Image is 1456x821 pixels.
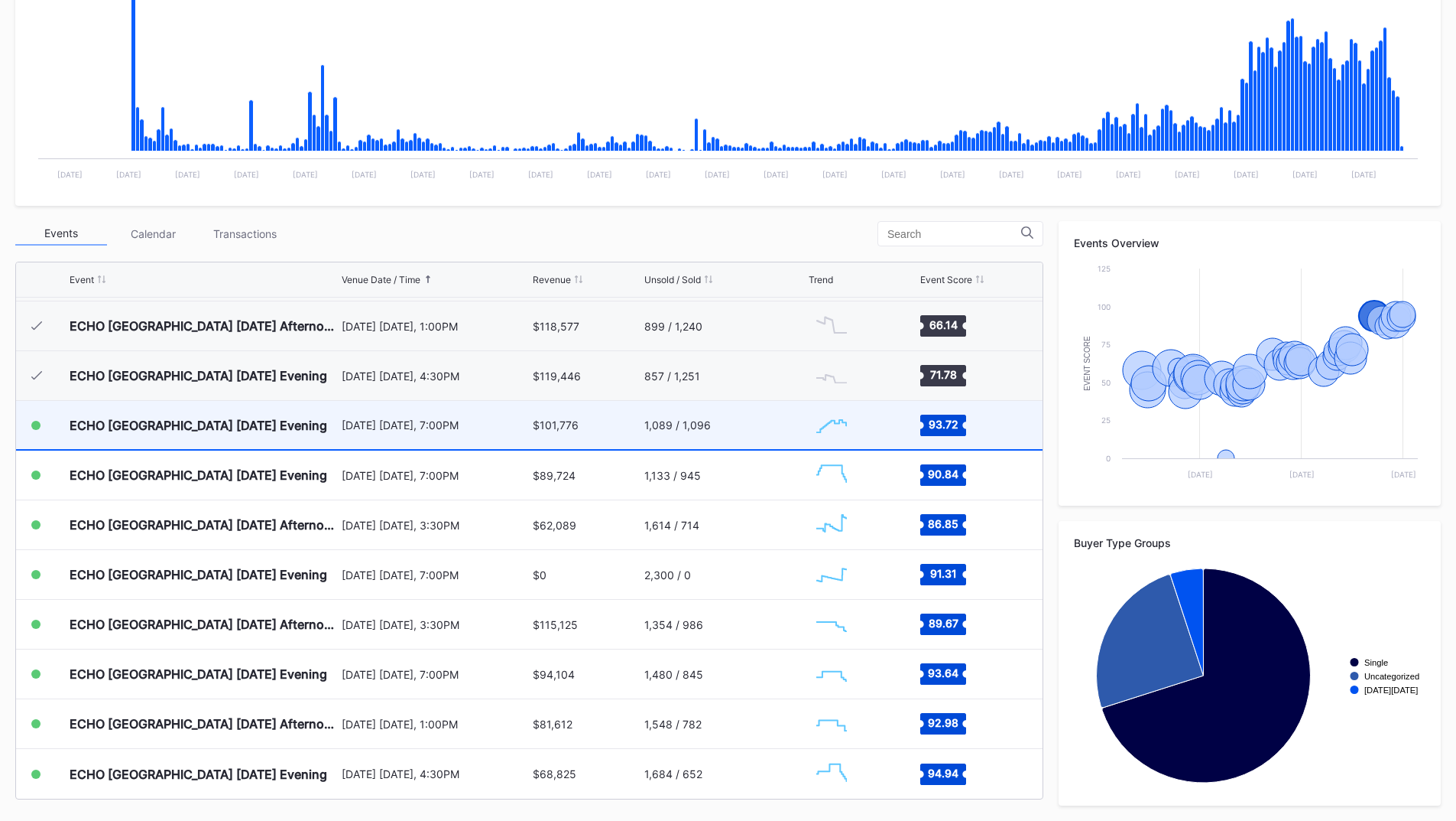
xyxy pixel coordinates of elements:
text: 0 [1106,454,1111,463]
text: 75 [1101,340,1111,349]
text: 50 [1101,378,1111,387]
text: [DATE] [999,170,1024,179]
text: [DATE] [1292,170,1318,179]
div: Venue Date / Time [342,274,420,285]
div: 1,133 / 945 [644,469,701,482]
div: $118,577 [533,320,579,333]
div: ECHO [GEOGRAPHIC_DATA] [DATE] Afternoon [70,617,338,632]
div: 1,480 / 845 [644,668,703,681]
div: 2,300 / 0 [644,569,691,582]
div: ECHO [GEOGRAPHIC_DATA] [DATE] Evening [70,418,327,433]
div: ECHO [GEOGRAPHIC_DATA] [DATE] Afternoon [70,318,338,334]
text: 66.14 [929,318,957,331]
text: 89.67 [928,617,958,630]
text: 25 [1101,415,1111,425]
div: 899 / 1,240 [644,320,702,333]
text: [DATE] [587,170,612,179]
svg: Chart title [809,357,854,395]
div: ECHO [GEOGRAPHIC_DATA] [DATE] Evening [70,468,327,483]
div: ECHO [GEOGRAPHIC_DATA] [DATE] Afternoon [70,716,338,731]
div: [DATE] [DATE], 7:00PM [342,668,530,681]
text: 90.84 [928,468,958,481]
div: 1,354 / 986 [644,618,703,631]
text: [DATE] [528,170,553,179]
div: Trend [809,274,833,285]
text: [DATE] [1188,470,1213,479]
div: Transactions [199,222,290,246]
div: Unsold / Sold [644,274,701,285]
text: [DATE] [705,170,730,179]
text: Single [1364,658,1388,667]
div: Events Overview [1074,236,1425,249]
div: Buyer Type Groups [1074,536,1425,549]
div: Event [70,274,94,285]
text: [DATE] [234,170,259,179]
text: [DATE] [1391,470,1416,479]
div: Calendar [107,222,199,246]
text: 91.31 [929,567,956,580]
div: $68,825 [533,767,576,780]
div: [DATE] [DATE], 3:30PM [342,618,530,631]
div: Revenue [533,274,571,285]
div: [DATE] [DATE], 7:00PM [342,469,530,482]
text: Event Score [1083,336,1091,391]
div: 1,614 / 714 [644,519,699,532]
text: [DATE] [116,170,141,179]
div: Event Score [920,274,972,285]
text: [DATE] [1234,170,1259,179]
svg: Chart title [809,605,854,643]
text: 71.78 [929,368,956,381]
text: [DATE] [469,170,495,179]
text: [DATE] [57,170,83,179]
text: [DATE][DATE] [1364,686,1418,695]
svg: Chart title [809,705,854,743]
div: Events [15,222,107,246]
svg: Chart title [1074,561,1425,790]
div: 857 / 1,251 [644,370,700,383]
svg: Chart title [809,755,854,793]
svg: Chart title [809,506,854,544]
text: 94.94 [928,766,958,779]
text: 125 [1098,264,1111,273]
div: 1,089 / 1,096 [644,419,711,432]
text: [DATE] [1351,170,1377,179]
div: 1,684 / 652 [644,767,702,780]
div: $115,125 [533,618,578,631]
svg: Chart title [809,307,854,345]
div: ECHO [GEOGRAPHIC_DATA] [DATE] Evening [70,567,327,582]
svg: Chart title [809,655,854,693]
div: 1,548 / 782 [644,718,702,731]
text: 93.72 [928,417,958,430]
div: ECHO [GEOGRAPHIC_DATA] [DATE] Evening [70,368,327,383]
div: $62,089 [533,519,576,532]
text: [DATE] [352,170,377,179]
div: ECHO [GEOGRAPHIC_DATA] [DATE] Afternoon [70,517,338,533]
text: 92.98 [928,716,958,729]
div: [DATE] [DATE], 7:00PM [342,419,530,432]
div: [DATE] [DATE], 7:00PM [342,569,530,582]
text: [DATE] [881,170,906,179]
text: 86.85 [928,517,958,530]
div: ECHO [GEOGRAPHIC_DATA] [DATE] Evening [70,767,327,782]
text: [DATE] [1175,170,1200,179]
div: ECHO [GEOGRAPHIC_DATA] [DATE] Evening [70,666,327,682]
text: 93.64 [928,666,958,679]
div: [DATE] [DATE], 1:00PM [342,320,530,333]
div: $94,104 [533,668,575,681]
div: $119,446 [533,370,581,383]
div: [DATE] [DATE], 1:00PM [342,718,530,731]
svg: Chart title [1074,261,1425,490]
svg: Chart title [809,456,854,494]
div: $101,776 [533,419,579,432]
text: [DATE] [175,170,200,179]
div: [DATE] [DATE], 3:30PM [342,519,530,532]
text: 100 [1098,302,1111,311]
text: [DATE] [1289,470,1315,479]
svg: Chart title [809,406,854,445]
div: $81,612 [533,718,572,731]
text: [DATE] [410,170,436,179]
svg: Chart title [809,555,854,594]
text: [DATE] [1116,170,1141,179]
input: Search [887,228,1021,240]
text: [DATE] [1057,170,1082,179]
